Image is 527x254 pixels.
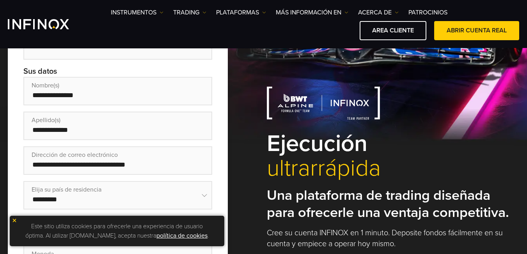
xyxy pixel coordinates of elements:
a: ABRIR CUENTA REAL [434,21,519,40]
p: Cree su cuenta INFINOX en 1 minuto. Deposite fondos fácilmente en su cuenta y empiece a operar ho... [267,227,519,249]
a: Patrocinios [408,8,447,17]
a: Más información en [276,8,348,17]
p: Este sitio utiliza cookies para ofrecerle una experiencia de usuario óptima. Al utilizar [DOMAIN_... [14,220,220,242]
h1: Ejecución [267,131,519,181]
a: ACERCA DE [358,8,399,17]
a: AREA CLIENTE [360,21,426,40]
a: TRADING [173,8,206,17]
a: política de cookies [156,232,208,240]
span: ultrarrápida [267,156,519,181]
p: Sus datos [23,66,212,77]
a: PLATAFORMAS [216,8,266,17]
strong: Una plataforma de trading diseñada para ofrecerle una ventaja competitiva. [267,187,509,221]
img: yellow close icon [12,218,17,223]
a: INFINOX Logo [8,19,87,29]
a: Instrumentos [111,8,163,17]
